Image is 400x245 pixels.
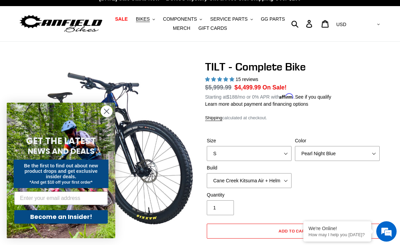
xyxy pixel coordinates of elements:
a: Learn more about payment and financing options [205,101,308,107]
p: How may I help you today? [308,232,366,237]
s: $5,999.99 [205,84,232,91]
span: GIFT CARDS [198,25,227,31]
p: Starting at /mo or 0% APR with . [205,92,331,101]
button: Close dialog [101,105,113,117]
span: SERVICE PARTS [210,16,247,22]
span: COMPONENTS [163,16,197,22]
a: GG PARTS [257,15,288,24]
button: Add to cart [207,224,380,239]
div: calculated at checkout. [205,115,381,121]
button: BIKES [133,15,158,24]
span: 5.00 stars [205,77,236,82]
a: MERCH [169,24,194,33]
span: Be the first to find out about new product drops and get exclusive insider deals. [24,163,98,179]
a: See if you qualify - Learn more about Affirm Financing (opens in modal) [295,94,331,100]
button: COMPONENTS [160,15,205,24]
span: GET THE LATEST [26,135,96,147]
a: SALE [112,15,131,24]
span: $4,499.99 [235,84,261,91]
div: We're Online! [308,226,366,231]
span: Affirm [279,93,294,99]
label: Color [295,137,380,144]
h1: TILT - Complete Bike [205,60,381,73]
img: Canfield Bikes [19,13,103,35]
a: Shipping [205,115,222,121]
button: SERVICE PARTS [207,15,256,24]
span: 15 reviews [236,77,258,82]
label: Build [207,164,292,171]
label: Size [207,137,292,144]
a: GIFT CARDS [195,24,231,33]
span: NEWS AND DEALS [28,146,95,157]
span: GG PARTS [261,16,285,22]
label: Quantity [207,191,292,199]
span: SALE [115,16,127,22]
span: $188 [227,94,237,100]
input: Enter your email address [14,191,108,205]
span: BIKES [136,16,150,22]
span: On Sale! [262,83,286,92]
span: *And get $10 off your first order* [29,180,92,185]
span: MERCH [173,25,190,31]
button: Become an Insider! [14,210,108,224]
span: Add to cart [279,228,308,233]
